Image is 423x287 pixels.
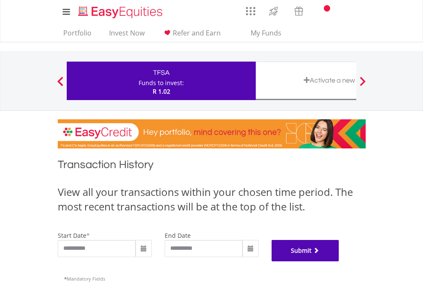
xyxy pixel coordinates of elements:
a: Home page [75,2,166,19]
img: EasyCredit Promotion Banner [58,119,366,148]
img: grid-menu-icon.svg [246,6,255,16]
a: Invest Now [106,29,148,42]
h1: Transaction History [58,157,366,176]
a: My Profile [355,2,377,21]
span: My Funds [238,27,294,38]
label: start date [58,231,86,240]
a: AppsGrid [240,2,261,16]
a: Portfolio [60,29,95,42]
a: Notifications [311,2,333,19]
div: Funds to invest: [139,79,184,87]
label: end date [165,231,191,240]
span: Mandatory Fields [64,275,105,282]
button: Submit [272,240,339,261]
a: Vouchers [286,2,311,18]
span: Refer and Earn [173,28,221,38]
a: Refer and Earn [159,29,224,42]
img: vouchers-v2.svg [292,4,306,18]
button: Previous [52,81,69,89]
img: EasyEquities_Logo.png [77,5,166,19]
button: Next [354,81,371,89]
img: thrive-v2.svg [266,4,281,18]
a: FAQ's and Support [333,2,355,19]
span: R 1.02 [153,87,170,95]
div: TFSA [72,67,251,79]
div: View all your transactions within your chosen time period. The most recent transactions will be a... [58,185,366,214]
